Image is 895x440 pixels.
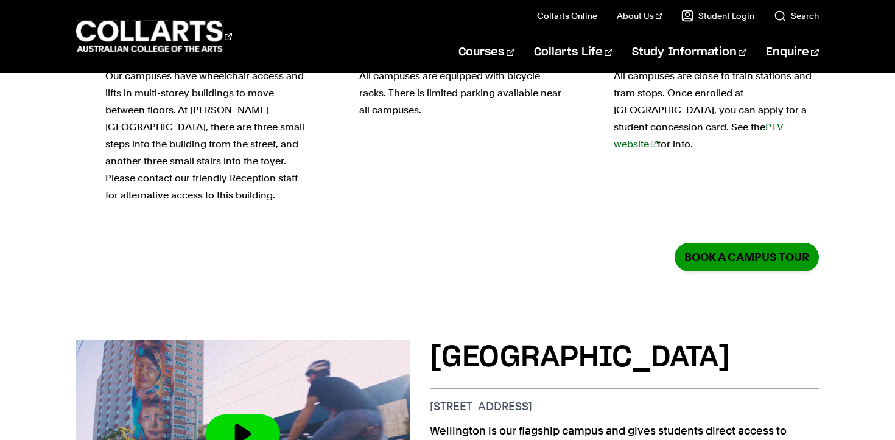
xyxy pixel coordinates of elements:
[675,243,819,271] a: Book a Campus Tour
[632,32,746,72] a: Study Information
[537,10,597,22] a: Collarts Online
[430,340,819,376] h3: [GEOGRAPHIC_DATA]
[105,68,311,204] p: Our campuses have wheelchair access and lifts in multi-storey buildings to move between floors. A...
[614,121,783,150] a: PTV website
[774,10,819,22] a: Search
[681,10,754,22] a: Student Login
[614,68,819,153] p: All campuses are close to train stations and tram stops. Once enrolled at [GEOGRAPHIC_DATA], you ...
[430,400,819,413] p: [STREET_ADDRESS]
[617,10,662,22] a: About Us
[458,32,514,72] a: Courses
[359,68,564,119] p: All campuses are equipped with bicycle racks. There is limited parking available near all campuses.
[76,19,232,54] div: Go to homepage
[534,32,612,72] a: Collarts Life
[766,32,819,72] a: Enquire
